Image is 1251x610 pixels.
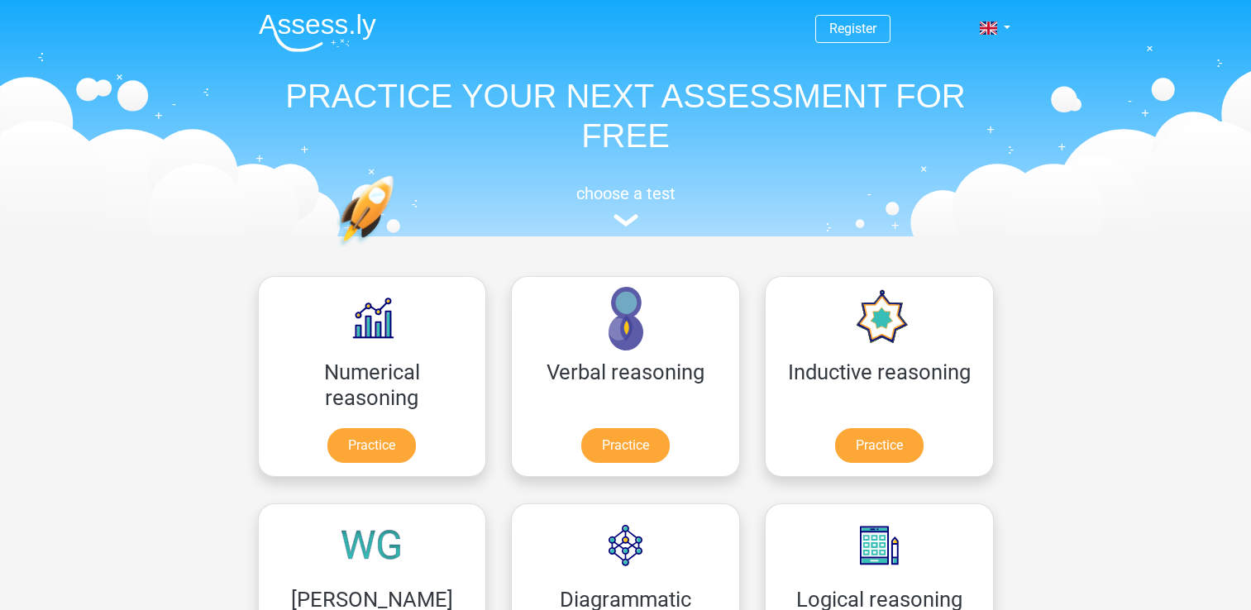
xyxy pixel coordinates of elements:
[581,428,670,463] a: Practice
[829,21,876,36] a: Register
[259,13,376,52] img: Assessly
[246,183,1006,227] a: choose a test
[246,76,1006,155] h1: PRACTICE YOUR NEXT ASSESSMENT FOR FREE
[337,175,458,325] img: practice
[614,214,638,226] img: assessment
[246,183,1006,203] h5: choose a test
[835,428,924,463] a: Practice
[327,428,416,463] a: Practice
